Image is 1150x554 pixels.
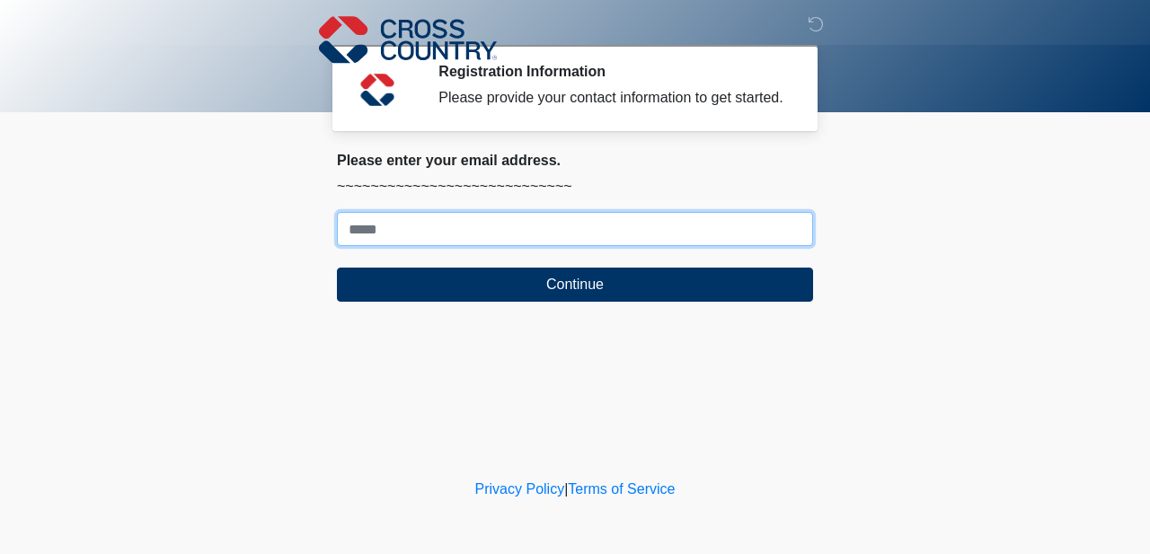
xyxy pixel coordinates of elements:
div: Please provide your contact information to get started. [438,87,786,109]
a: Terms of Service [568,481,675,497]
button: Continue [337,268,813,302]
a: | [564,481,568,497]
p: ~~~~~~~~~~~~~~~~~~~~~~~~~~~~ [337,176,813,198]
h2: Please enter your email address. [337,152,813,169]
img: Cross Country Logo [319,13,497,66]
a: Privacy Policy [475,481,565,497]
img: Agent Avatar [350,63,404,117]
